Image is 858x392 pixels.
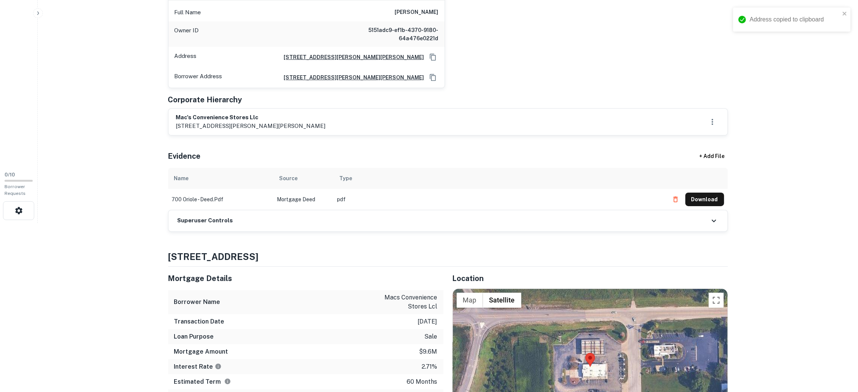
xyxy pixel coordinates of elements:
h6: Mortgage Amount [174,347,228,356]
button: Copy Address [427,52,439,63]
button: Download [685,193,724,206]
td: 700 oriole - deed.pdf [168,189,273,210]
div: Type [340,174,352,183]
div: Address copied to clipboard [750,15,840,24]
h5: Evidence [168,150,201,162]
svg: Term is based on a standard schedule for this type of loan. [224,378,231,385]
td: pdf [334,189,665,210]
td: Mortgage Deed [273,189,334,210]
p: sale [425,332,437,341]
button: Delete file [669,193,682,205]
div: Name [174,174,189,183]
button: Show satellite imagery [483,293,521,308]
button: Copy Address [427,72,439,83]
p: Owner ID [175,26,199,43]
th: Source [273,168,334,189]
h6: Superuser Controls [178,216,233,225]
h6: Borrower Name [174,298,220,307]
h6: Loan Purpose [174,332,214,341]
p: [DATE] [418,317,437,326]
div: Source [279,174,298,183]
p: 2.71% [422,362,437,371]
h6: 5151adc9-ef1b-4370-9180-64a476e0221d [348,26,439,43]
p: $9.6m [419,347,437,356]
p: Address [175,52,197,63]
th: Name [168,168,273,189]
div: scrollable content [168,168,728,210]
button: Toggle fullscreen view [709,293,724,308]
iframe: Chat Widget [820,332,858,368]
button: Show street map [457,293,483,308]
p: Borrower Address [175,72,222,83]
h6: Transaction Date [174,317,225,326]
h6: [PERSON_NAME] [395,8,439,17]
button: close [842,11,847,18]
h6: Interest Rate [174,362,222,371]
h5: Corporate Hierarchy [168,94,242,105]
span: 0 / 10 [5,172,15,178]
p: 60 months [407,377,437,386]
span: Borrower Requests [5,184,26,196]
a: [STREET_ADDRESS][PERSON_NAME][PERSON_NAME] [278,73,424,82]
p: [STREET_ADDRESS][PERSON_NAME][PERSON_NAME] [176,122,326,131]
div: + Add File [686,150,738,163]
th: Type [334,168,665,189]
h4: [STREET_ADDRESS] [168,250,728,263]
h5: Location [453,273,728,284]
h5: Mortgage Details [168,273,443,284]
p: Full Name [175,8,201,17]
a: [STREET_ADDRESS][PERSON_NAME][PERSON_NAME] [278,53,424,61]
h6: mac's convenience stores llc [176,113,326,122]
p: macs convenience stores lcl [370,293,437,311]
h6: Estimated Term [174,377,231,386]
svg: The interest rates displayed on the website are for informational purposes only and may be report... [215,363,222,370]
